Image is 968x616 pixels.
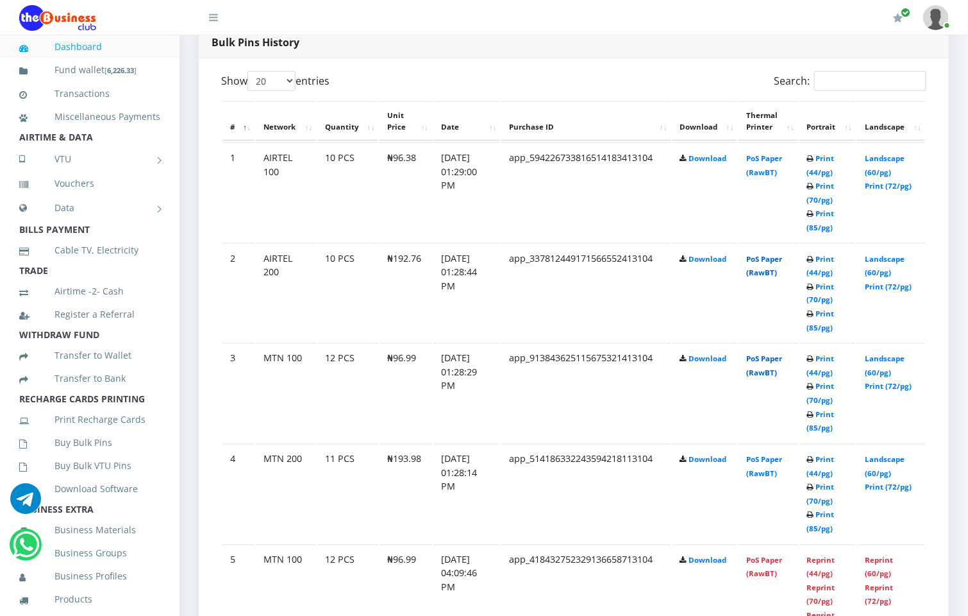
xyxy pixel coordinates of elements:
th: Landscape: activate to sort column ascending [857,101,925,141]
a: PoS Paper (RawBT) [746,254,782,278]
a: Chat for support [10,493,41,514]
td: MTN 100 [256,343,317,443]
th: Download: activate to sort column ascending [672,101,738,141]
a: Print (70/pg) [807,282,835,305]
a: Print (70/pg) [807,483,835,506]
td: ₦96.99 [380,343,432,443]
a: Print (85/pg) [807,410,835,434]
th: Thermal Printer: activate to sort column ascending [739,101,797,141]
a: Print (72/pg) [865,282,912,291]
a: Print Recharge Cards [19,405,160,434]
th: Portrait: activate to sort column ascending [799,101,856,141]
td: AIRTEL 100 [256,142,317,242]
label: Show entries [221,71,330,91]
th: Date: activate to sort column ascending [433,101,500,141]
td: 1 [222,142,255,242]
a: Print (72/pg) [865,382,912,391]
th: Network: activate to sort column ascending [256,101,317,141]
a: Products [19,585,160,614]
a: Cable TV, Electricity [19,235,160,265]
label: Search: [774,71,926,91]
a: Print (85/pg) [807,510,835,534]
th: Purchase ID: activate to sort column ascending [501,101,671,141]
b: 6,226.33 [107,65,134,75]
th: Quantity: activate to sort column ascending [317,101,378,141]
td: MTN 200 [256,444,317,543]
a: Print (85/pg) [807,309,835,333]
a: PoS Paper (RawBT) [746,455,782,479]
a: Business Profiles [19,561,160,591]
img: Logo [19,5,96,31]
a: Dashboard [19,32,160,62]
th: Unit Price: activate to sort column ascending [380,101,432,141]
a: Data [19,192,160,224]
a: Print (70/pg) [807,382,835,406]
th: #: activate to sort column descending [222,101,255,141]
input: Search: [814,71,926,91]
a: Reprint (60/pg) [865,556,893,579]
select: Showentries [247,71,296,91]
small: [ ] [104,65,137,75]
a: Buy Bulk Pins [19,428,160,458]
a: Download [689,556,727,565]
a: Business Groups [19,538,160,568]
i: Renew/Upgrade Subscription [893,13,903,23]
a: Landscape (60/pg) [865,153,905,177]
a: Fund wallet[6,226.33] [19,55,160,85]
a: Print (72/pg) [865,181,912,191]
a: PoS Paper (RawBT) [746,354,782,378]
a: Reprint (72/pg) [865,583,893,607]
a: Print (44/pg) [807,153,835,177]
a: Print (44/pg) [807,455,835,479]
td: ₦96.38 [380,142,432,242]
a: VTU [19,143,160,175]
a: Landscape (60/pg) [865,254,905,278]
td: AIRTEL 200 [256,243,317,343]
td: 3 [222,343,255,443]
td: 12 PCS [317,343,378,443]
a: Landscape (60/pg) [865,354,905,378]
td: ₦193.98 [380,444,432,543]
a: Print (85/pg) [807,209,835,232]
a: Print (44/pg) [807,254,835,278]
a: Transfer to Wallet [19,341,160,370]
a: Business Materials [19,515,160,545]
td: app_514186332243594218113104 [501,444,671,543]
a: Landscape (60/pg) [865,455,905,479]
a: Download [689,455,727,465]
td: [DATE] 01:28:44 PM [433,243,500,343]
td: 4 [222,444,255,543]
a: Transactions [19,79,160,108]
a: PoS Paper (RawBT) [746,153,782,177]
td: [DATE] 01:28:29 PM [433,343,500,443]
a: Buy Bulk VTU Pins [19,451,160,481]
a: Print (44/pg) [807,354,835,378]
td: 10 PCS [317,142,378,242]
a: Airtime -2- Cash [19,277,160,306]
a: Miscellaneous Payments [19,102,160,132]
a: Print (70/pg) [807,181,835,205]
td: app_594226733816514183413104 [501,142,671,242]
td: [DATE] 01:29:00 PM [433,142,500,242]
a: PoS Paper (RawBT) [746,556,782,579]
a: Download [689,354,727,364]
td: ₦192.76 [380,243,432,343]
a: Download [689,153,727,163]
a: Transfer to Bank [19,364,160,393]
a: Reprint (70/pg) [807,583,835,607]
a: Reprint (44/pg) [807,556,835,579]
strong: Bulk Pins History [212,35,299,49]
td: [DATE] 01:28:14 PM [433,444,500,543]
td: app_913843625115675321413104 [501,343,671,443]
a: Print (72/pg) [865,483,912,492]
a: Register a Referral [19,300,160,329]
td: 2 [222,243,255,343]
img: User [923,5,949,30]
a: Chat for support [13,539,39,560]
td: app_337812449171566552413104 [501,243,671,343]
td: 11 PCS [317,444,378,543]
a: Download [689,254,727,264]
td: 10 PCS [317,243,378,343]
span: Renew/Upgrade Subscription [901,8,910,17]
a: Vouchers [19,169,160,198]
